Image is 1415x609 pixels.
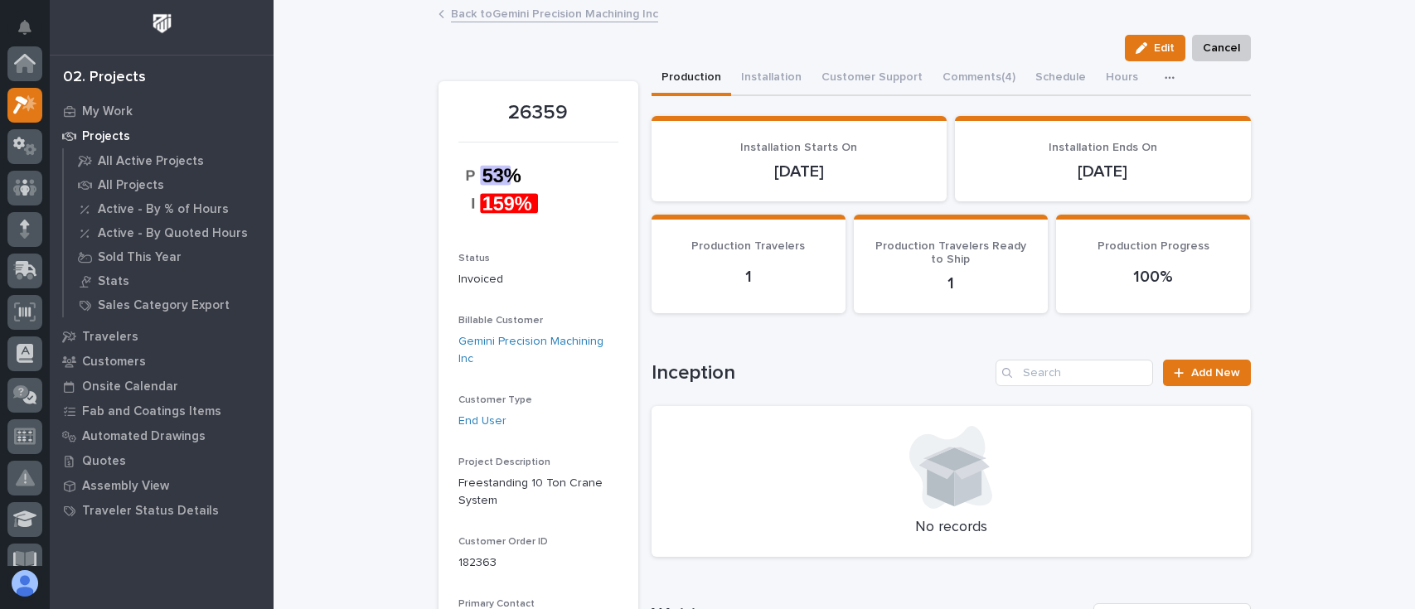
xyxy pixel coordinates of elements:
[1163,360,1250,386] a: Add New
[458,537,548,547] span: Customer Order ID
[98,226,248,241] p: Active - By Quoted Hours
[64,245,274,268] a: Sold This Year
[50,123,274,148] a: Projects
[451,3,658,22] a: Back toGemini Precision Machining Inc
[975,162,1231,181] p: [DATE]
[98,250,182,265] p: Sold This Year
[82,330,138,345] p: Travelers
[1203,38,1240,58] span: Cancel
[458,554,618,572] p: 182363
[1154,41,1175,56] span: Edit
[64,173,274,196] a: All Projects
[7,566,42,601] button: users-avatar
[812,61,933,96] button: Customer Support
[1049,142,1157,153] span: Installation Ends On
[458,457,550,467] span: Project Description
[50,423,274,448] a: Automated Drawings
[1025,61,1096,96] button: Schedule
[64,293,274,317] a: Sales Category Export
[458,395,532,405] span: Customer Type
[458,475,618,510] p: Freestanding 10 Ton Crane System
[98,274,129,289] p: Stats
[82,404,221,419] p: Fab and Coatings Items
[671,519,1231,537] p: No records
[1096,61,1148,96] button: Hours
[147,8,177,39] img: Workspace Logo
[63,69,146,87] div: 02. Projects
[875,240,1026,266] span: Production Travelers Ready to Ship
[1098,240,1209,252] span: Production Progress
[1192,35,1251,61] button: Cancel
[82,379,178,394] p: Onsite Calendar
[933,61,1025,96] button: Comments (4)
[64,269,274,292] a: Stats
[740,142,857,153] span: Installation Starts On
[50,473,274,498] a: Assembly View
[50,448,274,473] a: Quotes
[458,316,543,326] span: Billable Customer
[458,599,535,609] span: Primary Contact
[98,154,204,169] p: All Active Projects
[50,498,274,523] a: Traveler Status Details
[98,178,164,193] p: All Projects
[1191,367,1240,379] span: Add New
[652,361,990,385] h1: Inception
[64,221,274,244] a: Active - By Quoted Hours
[458,254,490,263] span: Status
[98,202,229,217] p: Active - By % of Hours
[7,10,42,45] button: Notifications
[50,374,274,399] a: Onsite Calendar
[1125,35,1185,61] button: Edit
[82,129,130,144] p: Projects
[82,104,133,119] p: My Work
[50,349,274,374] a: Customers
[691,240,805,252] span: Production Travelers
[458,101,618,125] p: 26359
[82,355,146,370] p: Customers
[731,61,812,96] button: Installation
[458,333,618,368] a: Gemini Precision Machining Inc
[671,267,826,287] p: 1
[996,360,1153,386] input: Search
[458,413,506,430] a: End User
[1076,267,1230,287] p: 100%
[64,149,274,172] a: All Active Projects
[671,162,928,181] p: [DATE]
[82,479,169,494] p: Assembly View
[82,429,206,444] p: Automated Drawings
[50,99,274,123] a: My Work
[82,454,126,469] p: Quotes
[82,504,219,519] p: Traveler Status Details
[458,271,618,288] p: Invoiced
[652,61,731,96] button: Production
[98,298,230,313] p: Sales Category Export
[50,399,274,423] a: Fab and Coatings Items
[21,20,42,46] div: Notifications
[874,273,1028,293] p: 1
[50,324,274,349] a: Travelers
[64,197,274,220] a: Active - By % of Hours
[458,152,539,226] img: SV7tGsgDqbBLdhEZlxvDGkb9aQ1Kt_paaQS0eh_k3X4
